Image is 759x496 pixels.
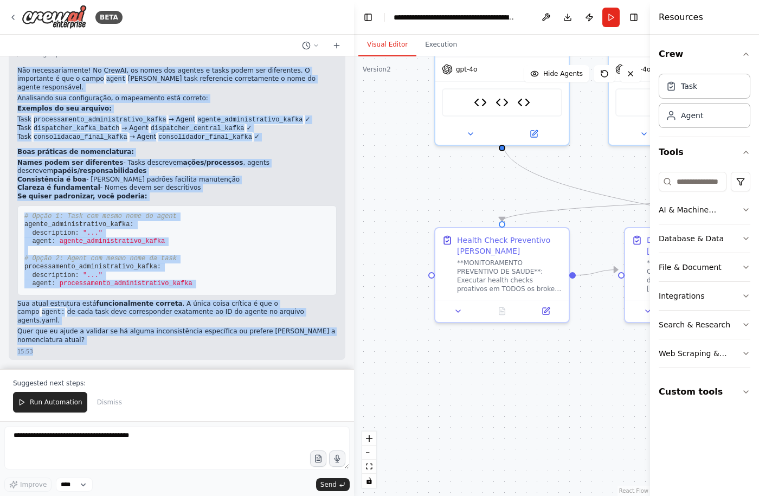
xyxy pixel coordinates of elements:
button: Switch to previous chat [298,39,324,52]
li: - [PERSON_NAME] padrões facilita manutenção [17,176,337,184]
div: Health Check Preventivo [PERSON_NAME] [457,235,562,256]
span: Run Automation [30,398,82,407]
p: Suggested next steps: [13,379,341,388]
button: fit view [362,460,376,474]
div: Web Scraping & Browsing [659,348,742,359]
div: **MONITORAMENTO PREVENTIVO DE SAUDE**: Executar health checks proativos em TODOS os brokers [PERS... [457,259,562,293]
strong: Boas práticas de nomenclatura: [17,148,134,156]
div: Agent [681,110,703,121]
strong: Clareza é fundamental [17,184,100,191]
div: BETA [95,11,123,24]
div: File & Document [659,262,722,273]
div: AI & Machine Learning [659,204,742,215]
button: Improve [4,478,52,492]
code: consolidacao_final_kafka [31,132,130,142]
li: - Tasks descrevem , agents descrevem [17,159,337,176]
li: Task → Agent ✓ [17,133,337,141]
g: Edge from d8a1c3cd-f648-4743-ae51-6fb61724c9a7 to 4c0e4d3f-3e03-495f-967f-3a2d658135b5 [576,265,618,281]
span: Hide Agents [543,69,583,78]
button: Upload files [310,450,326,467]
p: Analisando sua configuração, o mapeamento está correto: [17,94,337,103]
button: Visual Editor [358,34,416,56]
code: agent [104,74,128,84]
img: Kafka Producer Tool [517,96,530,109]
span: processamento_administrativo_kafka [60,280,192,287]
span: gpt-4o [456,65,477,74]
span: agente_administrativo_kafka [60,237,165,245]
span: agente_administrativo_kafka: [24,221,134,228]
img: Kafka Consumer Tool [496,96,509,109]
button: Send [316,478,350,491]
span: "..." [83,272,102,279]
div: Health Check Preventivo [PERSON_NAME]**MONITORAMENTO PREVENTIVO DE SAUDE**: Executar health check... [434,227,570,323]
span: # Opção 2: Agent com mesmo nome da task [24,255,177,262]
button: AI & Machine Learning [659,196,750,224]
button: Database & Data [659,224,750,253]
li: - Nomes devem ser descritivos [17,184,337,192]
div: Search & Research [659,319,730,330]
span: description: [32,229,79,237]
strong: Se quiser padronizar, você poderia: [17,192,147,200]
code: consolidador_final_kafka [156,132,254,142]
p: Sua atual estrutura está . A única coisa crítica é que o campo de cada task deve corresponder exa... [17,300,337,325]
code: agente_administrativo_kafka [195,115,305,125]
span: agent: [32,280,55,287]
button: zoom in [362,431,376,446]
span: Send [320,480,337,489]
li: Task → Agent ✓ [17,115,337,124]
div: Task [681,81,697,92]
button: Hide Agents [524,65,589,82]
li: Task → Agent ✓ [17,124,337,133]
strong: Exemplos do seu arquivo: [17,105,112,112]
span: agent: [32,237,55,245]
span: processamento_administrativo_kafka: [24,263,161,270]
div: 15:53 [17,347,33,356]
p: Quer que eu ajude a validar se há alguma inconsistência específica ou prefere [PERSON_NAME] a nom... [17,327,337,344]
div: Tools [659,168,750,377]
div: gpt-4oKafka Health Check ToolKafka Consumer ToolKafka Producer Tool [434,10,570,146]
code: processamento_administrativo_kafka [31,115,169,125]
div: Version 2 [363,65,391,74]
nav: breadcrumb [394,12,516,23]
button: Open in side panel [503,127,564,140]
h4: Resources [659,11,703,24]
button: Web Scraping & Browsing [659,339,750,368]
button: Hide right sidebar [626,10,641,25]
code: dispatcher_kafka_batch [31,124,121,133]
div: Crew [659,69,750,137]
span: # Opção 1: Task com mesmo nome do agent [24,212,177,220]
button: Dismiss [92,392,127,413]
button: Integrations [659,282,750,310]
button: File & Document [659,253,750,281]
span: description: [32,272,79,279]
code: agent: [40,307,67,317]
button: No output available [479,305,525,318]
button: zoom out [362,446,376,460]
div: React Flow controls [362,431,376,488]
button: Start a new chat [328,39,345,52]
img: Logo [22,5,87,29]
img: Kafka Health Check Tool [474,96,487,109]
code: dispatcher_central_kafka [149,124,247,133]
button: Execution [416,34,466,56]
button: Hide left sidebar [361,10,376,25]
button: Crew [659,39,750,69]
span: "..." [83,229,102,237]
strong: papéis/responsabilidades [53,167,146,175]
button: Run Automation [13,392,87,413]
p: Não necessariamente! No CrewAI, os nomes dos agentes e tasks podem ser diferentes. O importante é... [17,67,337,92]
strong: Names podem ser diferentes [17,159,123,166]
button: Custom tools [659,377,750,407]
button: Open in side panel [527,305,564,318]
button: Click to speak your automation idea [329,450,345,467]
div: Integrations [659,291,704,301]
strong: funcionalmente correta [97,300,183,307]
button: Search & Research [659,311,750,339]
strong: Consistência é boa [17,176,86,183]
div: Database & Data [659,233,724,244]
strong: ações/processos [183,159,243,166]
span: Improve [20,480,47,489]
button: Tools [659,137,750,168]
a: React Flow attribution [619,488,648,494]
span: Dismiss [97,398,122,407]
